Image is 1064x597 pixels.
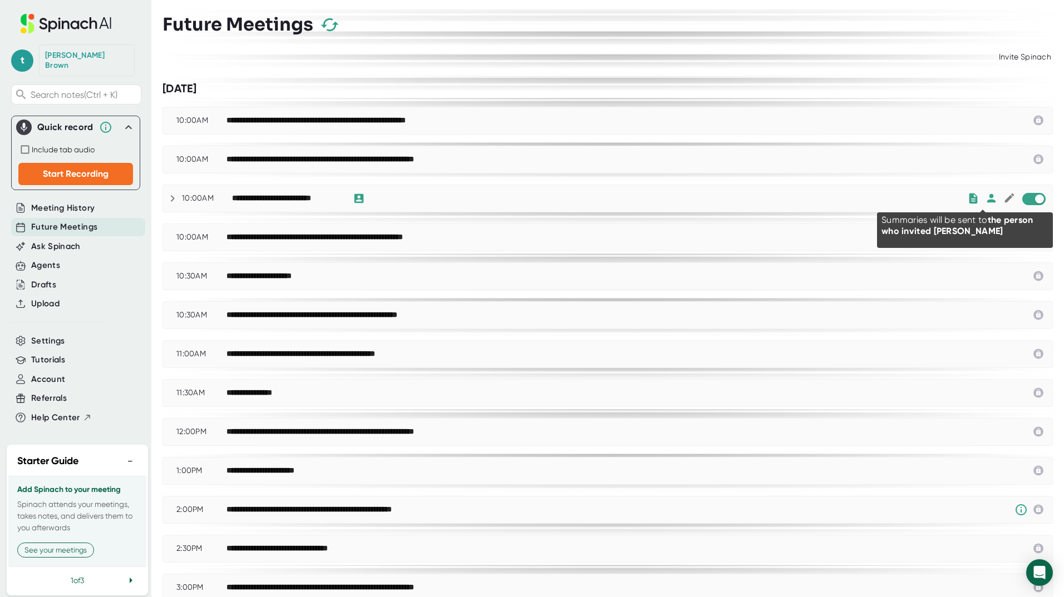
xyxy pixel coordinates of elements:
div: 10:30AM [176,271,226,281]
div: 1:00PM [176,466,226,476]
span: Include tab audio [32,145,95,154]
div: Invite Spinach [997,47,1053,68]
button: Ask Spinach [31,240,81,253]
button: See your meetings [17,543,94,558]
div: Record both your microphone and the audio from your browser tab (e.g., videos, meetings, etc.) [18,143,133,156]
button: Drafts [31,278,56,291]
div: 11:30AM [176,388,226,398]
div: Open Intercom Messenger [1026,559,1053,586]
button: Referrals [31,392,67,405]
div: 2:00PM [176,505,226,515]
button: Tutorials [31,354,65,366]
div: 3:00PM [176,583,226,593]
span: Start Recording [43,168,109,179]
div: Quick record [16,116,135,138]
button: Settings [31,335,65,347]
div: Summaries will be sent to [881,215,1048,237]
div: 2:30PM [176,544,226,554]
div: 10:00AM [176,155,226,165]
svg: Someone has manually disabled Spinach from this meeting. [1014,503,1028,516]
button: Future Meetings [31,221,97,233]
button: Agents [31,259,60,272]
div: 10:30AM [176,310,226,320]
button: Start Recording [18,163,133,185]
div: 10:00AM [176,116,226,126]
span: 1 of 3 [71,576,84,585]
button: Account [31,373,65,386]
button: − [123,453,137,469]
button: Meeting History [31,202,95,215]
h3: Add Spinach to your meeting [17,485,137,494]
div: 10:00AM [182,193,232,203]
span: t [11,49,33,72]
h3: Future Meetings [162,14,313,35]
div: [DATE] [162,82,1053,96]
span: Search notes (Ctrl + K) [31,89,117,100]
button: Help Center [31,411,92,424]
div: Quick record [37,122,93,133]
h2: Starter Guide [17,454,78,469]
div: 12:00PM [176,427,226,437]
div: 10:00AM [176,232,226,242]
div: 11:00AM [176,349,226,359]
p: Spinach attends your meetings, takes notes, and delivers them to you afterwards [17,499,137,534]
span: the person who invited [PERSON_NAME] [881,215,1033,236]
span: Help Center [31,411,80,424]
div: Taylor Brown [45,51,129,70]
button: Upload [31,297,60,310]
